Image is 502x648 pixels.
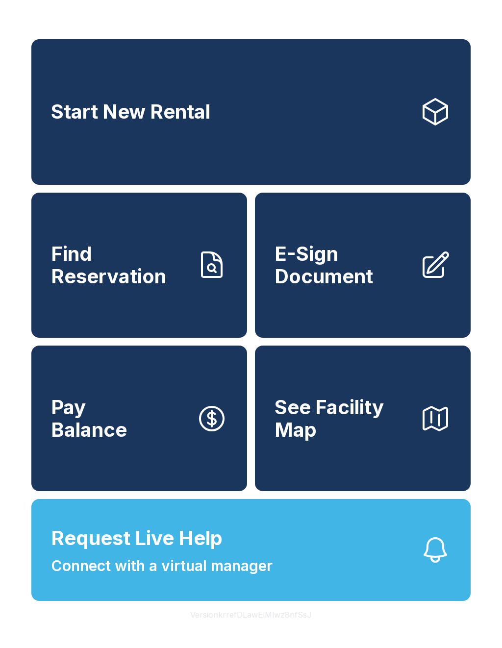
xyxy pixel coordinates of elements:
[255,193,471,338] a: E-Sign Document
[31,346,247,491] button: PayBalance
[182,601,320,628] button: VersionkrrefDLawElMlwz8nfSsJ
[255,346,471,491] button: See Facility Map
[31,499,471,601] button: Request Live HelpConnect with a virtual manager
[51,555,273,577] span: Connect with a virtual manager
[51,523,223,553] span: Request Live Help
[51,100,210,123] span: Start New Rental
[31,39,471,185] a: Start New Rental
[51,396,127,441] span: Pay Balance
[275,396,412,441] span: See Facility Map
[31,193,247,338] a: Find Reservation
[275,243,412,287] span: E-Sign Document
[51,243,188,287] span: Find Reservation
